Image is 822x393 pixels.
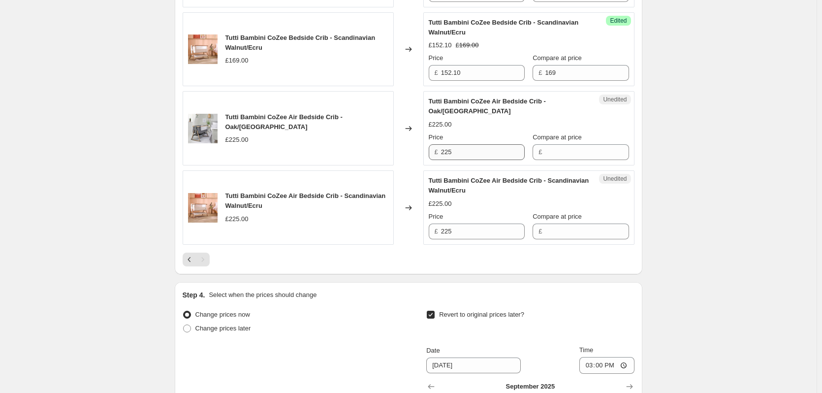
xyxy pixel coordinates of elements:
[209,290,316,300] p: Select when the prices should change
[429,40,452,50] div: £152.10
[225,192,386,209] span: Tutti Bambini CoZee Air Bedside Crib - Scandinavian Walnut/Ecru
[225,56,249,65] div: £169.00
[188,193,218,223] img: TuttiBambiniCoZeeAirBedsideCrib-ScandinavianWalnutEcru1_80x.jpg
[426,347,440,354] span: Date
[195,311,250,318] span: Change prices now
[183,253,210,266] nav: Pagination
[429,199,452,209] div: £225.00
[538,69,542,76] span: £
[439,311,524,318] span: Revert to original prices later?
[538,228,542,235] span: £
[603,96,627,103] span: Unedited
[183,290,205,300] h2: Step 4.
[188,34,218,64] img: TuttiBambiniCoZeeBedsideCrib-ScandinavianWalnutEcru1_80x.jpg
[435,148,438,156] span: £
[429,213,443,220] span: Price
[225,214,249,224] div: £225.00
[225,113,343,131] span: Tutti Bambini CoZee Air Bedside Crib - Oak/[GEOGRAPHIC_DATA]
[603,175,627,183] span: Unedited
[435,69,438,76] span: £
[426,358,521,373] input: 8/21/2025
[533,213,582,220] span: Compare at price
[429,54,443,62] span: Price
[538,148,542,156] span: £
[429,98,546,115] span: Tutti Bambini CoZee Air Bedside Crib - Oak/[GEOGRAPHIC_DATA]
[429,19,579,36] span: Tutti Bambini CoZee Bedside Crib - Scandinavian Walnut/Ecru
[610,17,627,25] span: Edited
[435,228,438,235] span: £
[456,40,479,50] strike: £169.00
[579,357,634,374] input: 12:00
[429,120,452,130] div: £225.00
[225,135,249,145] div: £225.00
[533,54,582,62] span: Compare at price
[579,346,593,354] span: Time
[429,177,589,194] span: Tutti Bambini CoZee Air Bedside Crib - Scandinavian Walnut/Ecru
[533,133,582,141] span: Compare at price
[188,114,218,143] img: TuttiBambiniCoZeeAirBedsideCrib-OakCharcoal1_80x.jpg
[183,253,196,266] button: Previous
[429,133,443,141] span: Price
[225,34,376,51] span: Tutti Bambini CoZee Bedside Crib - Scandinavian Walnut/Ecru
[195,325,251,332] span: Change prices later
